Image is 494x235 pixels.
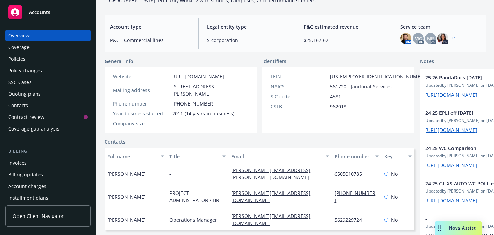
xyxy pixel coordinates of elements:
a: [URL][DOMAIN_NAME] [425,162,477,169]
span: 4581 [330,93,341,100]
span: Notes [420,58,434,66]
a: Coverage gap analysis [5,123,91,134]
a: Contacts [105,138,126,145]
div: Full name [107,153,156,160]
div: Company size [113,120,169,127]
div: CSLB [271,103,327,110]
div: Year business started [113,110,169,117]
span: [STREET_ADDRESS][PERSON_NAME] [172,83,249,97]
div: Policies [8,53,25,64]
div: Website [113,73,169,80]
a: Contacts [5,100,91,111]
div: Contacts [8,100,28,111]
div: Mailing address [113,87,169,94]
div: Coverage [8,42,30,53]
a: [URL][DOMAIN_NAME] [425,91,477,98]
span: - [169,170,171,177]
button: Key contact [381,148,414,164]
div: SSC Cases [8,77,32,88]
span: P&C estimated revenue [304,23,384,30]
span: Legal entity type [207,23,287,30]
a: [PERSON_NAME][EMAIL_ADDRESS][DOMAIN_NAME] [231,213,310,226]
span: [PERSON_NAME] [107,170,146,177]
button: Email [228,148,332,164]
a: [PHONE_NUMBER] [334,190,375,203]
span: No [391,216,398,223]
span: 561720 - Janitorial Services [330,83,392,90]
span: Nova Assist [449,225,476,231]
span: Identifiers [262,58,286,65]
a: [URL][DOMAIN_NAME] [425,127,477,133]
span: NP [427,35,434,42]
div: Phone number [334,153,371,160]
span: No [391,170,398,177]
span: P&C - Commercial lines [110,37,190,44]
div: Billing updates [8,169,43,180]
a: 5629229724 [334,217,367,223]
div: Coverage gap analysis [8,123,59,134]
span: MG [414,35,422,42]
a: [URL][DOMAIN_NAME] [172,73,224,80]
span: 962018 [330,103,346,110]
div: Installment plans [8,193,48,203]
a: SSC Cases [5,77,91,88]
span: [PERSON_NAME] [107,216,146,223]
div: Phone number [113,100,169,107]
a: Policy changes [5,65,91,76]
a: Invoices [5,158,91,169]
a: Accounts [5,3,91,22]
span: Operations Manager [169,216,217,223]
span: Open Client Navigator [13,212,64,220]
a: Quoting plans [5,88,91,99]
a: Contract review [5,112,91,123]
span: No [391,193,398,200]
a: 6505010785 [334,171,367,177]
button: Full name [105,148,167,164]
div: Billing [5,148,91,155]
a: [PERSON_NAME][EMAIL_ADDRESS][PERSON_NAME][DOMAIN_NAME] [231,167,315,181]
div: Key contact [384,153,404,160]
a: Installment plans [5,193,91,203]
div: Quoting plans [8,88,41,99]
button: Nova Assist [435,221,482,235]
div: Policy changes [8,65,42,76]
span: 2011 (14 years in business) [172,110,234,117]
div: Title [169,153,219,160]
a: Account charges [5,181,91,192]
span: [PERSON_NAME] [107,193,146,200]
span: Service team [400,23,480,30]
a: [PERSON_NAME][EMAIL_ADDRESS][DOMAIN_NAME] [231,190,310,203]
span: PROJECT ADMINISTRATOR / HR [169,189,226,204]
div: NAICS [271,83,327,90]
div: Contract review [8,112,44,123]
span: S-corporation [207,37,287,44]
div: Account charges [8,181,46,192]
div: SIC code [271,93,327,100]
div: Overview [8,30,30,41]
span: [PHONE_NUMBER] [172,100,215,107]
span: [US_EMPLOYER_IDENTIFICATION_NUMBER] [330,73,428,80]
a: +1 [451,36,456,40]
div: Email [231,153,321,160]
div: FEIN [271,73,327,80]
div: Invoices [8,158,27,169]
span: General info [105,58,133,65]
a: [URL][DOMAIN_NAME] [425,197,477,204]
span: $25,167.62 [304,37,384,44]
span: - [172,120,174,127]
span: Account type [110,23,190,30]
button: Title [167,148,229,164]
img: photo [400,33,411,44]
button: Phone number [332,148,381,164]
a: Policies [5,53,91,64]
div: Drag to move [435,221,444,235]
span: Accounts [29,10,50,15]
a: Overview [5,30,91,41]
a: Coverage [5,42,91,53]
a: Billing updates [5,169,91,180]
img: photo [437,33,448,44]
